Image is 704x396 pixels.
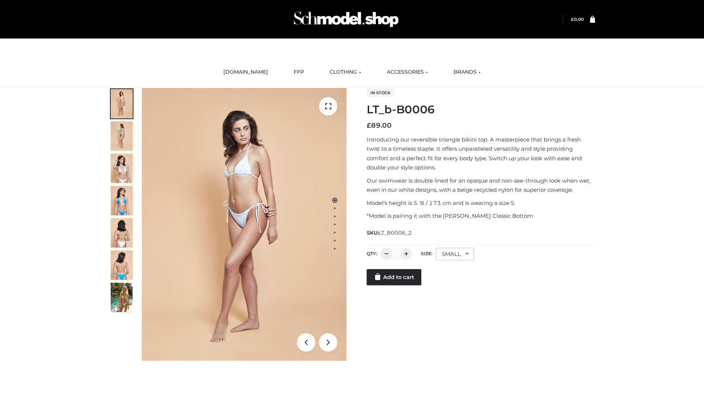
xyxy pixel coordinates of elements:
[367,228,412,237] span: SKU:
[111,250,133,280] img: ArielClassicBikiniTop_CloudNine_AzureSky_OW114ECO_8-scaled.jpg
[367,251,377,256] label: QTY:
[571,16,584,22] bdi: 0.00
[367,121,392,129] bdi: 89.00
[571,16,574,22] span: £
[111,186,133,215] img: ArielClassicBikiniTop_CloudNine_AzureSky_OW114ECO_4-scaled.jpg
[448,64,486,80] a: BRANDS
[111,218,133,247] img: ArielClassicBikiniTop_CloudNine_AzureSky_OW114ECO_7-scaled.jpg
[367,135,595,172] p: Introducing our reversible triangle bikini top. A masterpiece that brings a fresh twist to a time...
[111,154,133,183] img: ArielClassicBikiniTop_CloudNine_AzureSky_OW114ECO_3-scaled.jpg
[367,176,595,195] p: Our swimwear is double lined for an opaque and non-see-through look when wet, even in our white d...
[367,269,421,285] a: Add to cart
[324,64,367,80] a: CLOTHING
[436,248,474,260] div: SMALL
[291,5,401,34] img: Schmodel Admin 964
[288,64,309,80] a: FFP
[111,89,133,118] img: ArielClassicBikiniTop_CloudNine_AzureSky_OW114ECO_1-scaled.jpg
[379,230,412,236] span: LT_B0006_2
[571,16,584,22] a: £0.00
[367,88,394,97] span: In stock
[142,88,346,361] img: LT_b-B0006
[367,103,595,116] h1: LT_b-B0006
[367,211,595,221] p: *Model is pairing it with the [PERSON_NAME] Classic Bottom
[367,121,371,129] span: £
[111,283,133,312] img: Arieltop_CloudNine_AzureSky2.jpg
[111,121,133,151] img: ArielClassicBikiniTop_CloudNine_AzureSky_OW114ECO_2-scaled.jpg
[421,251,432,256] label: Size:
[218,64,274,80] a: [DOMAIN_NAME]
[381,64,433,80] a: ACCESSORIES
[367,198,595,208] p: Model’s height is 5 ‘8 / 173 cm and is wearing a size S.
